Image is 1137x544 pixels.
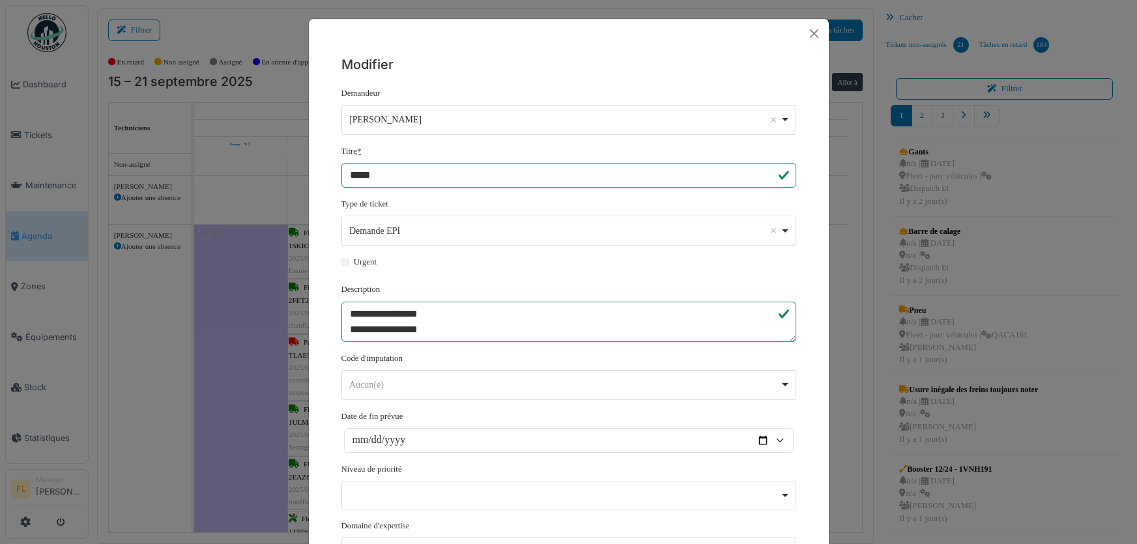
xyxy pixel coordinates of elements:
[341,55,796,74] h5: Modifier
[341,520,410,532] label: Domaine d'expertise
[357,147,361,156] abbr: Requis
[341,198,388,210] label: Type de ticket
[767,113,780,126] button: Remove item: '3054'
[341,87,381,100] label: Demandeur
[349,224,780,238] div: Demande EPI
[341,463,402,476] label: Niveau de priorité
[805,24,824,43] button: Close
[349,113,780,126] div: [PERSON_NAME]
[349,378,780,392] div: Aucun(e)
[767,224,780,237] button: Remove item: '923'
[341,410,403,423] label: Date de fin prévue
[341,145,362,158] label: Titre
[341,352,403,365] label: Code d'imputation
[341,283,381,296] label: Description
[354,256,377,268] label: Urgent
